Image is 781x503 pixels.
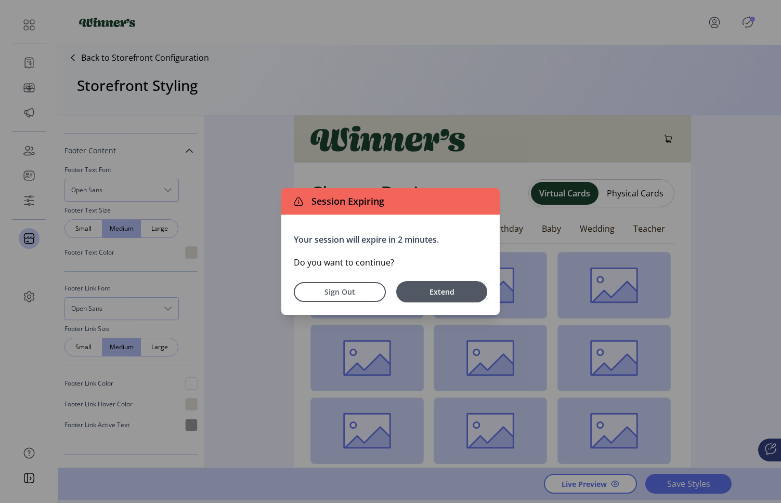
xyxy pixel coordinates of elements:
span: Sign Out [307,286,372,297]
span: Extend [401,286,482,297]
button: Sign Out [294,282,386,302]
span: Session Expiring [307,194,384,208]
p: Do you want to continue? [294,256,487,269]
button: Extend [396,281,487,302]
p: Your session will expire in 2 minutes. [294,233,487,246]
